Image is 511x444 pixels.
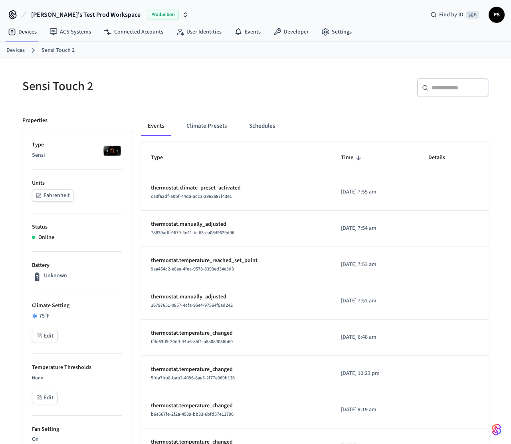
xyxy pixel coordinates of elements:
[228,25,267,39] a: Events
[439,11,463,19] span: Find by ID
[341,224,409,233] p: [DATE] 7:54 am
[151,193,232,200] span: ca3f62df-a0bf-44da-acc3-2968a87f43e1
[267,25,315,39] a: Developer
[151,365,322,374] p: thermostat.temperature_changed
[32,151,122,160] p: Sensi
[151,338,233,345] span: ff4e63d9-20d4-44b6-85f1-a8a084036b60
[31,10,141,20] span: [PERSON_NAME]'s Test Prod Workspace
[32,330,57,342] button: Edit
[42,46,75,55] a: Sensi Touch 2
[341,260,409,269] p: [DATE] 7:53 am
[32,375,43,381] span: None
[32,261,122,270] p: Battery
[341,406,409,414] p: [DATE] 9:19 am
[32,223,122,231] p: Status
[22,78,251,95] h5: Sensi Touch 2
[180,116,233,136] button: Climate Presets
[151,266,234,272] span: 9aa454c2-e8ae-4fea-9578-8393ed34e3d3
[22,116,48,125] p: Properties
[151,152,173,164] span: Type
[32,363,122,372] p: Temperature Thresholds
[141,116,170,136] button: Events
[341,152,364,164] span: Time
[466,11,479,19] span: ⌘ K
[151,184,322,192] p: thermostat.climate_preset_activated
[341,369,409,378] p: [DATE] 10:23 pm
[32,312,122,320] div: 75 °F
[151,293,322,301] p: thermostat.manually_adjusted
[32,189,73,202] button: Fahrenheit
[151,402,322,410] p: thermostat.temperature_changed
[341,188,409,196] p: [DATE] 7:55 am
[32,179,122,187] p: Units
[151,229,234,236] span: 78839adf-0670-4e41-bc63-ea0349629d96
[147,10,179,20] span: Production
[489,8,504,22] span: PS
[341,333,409,341] p: [DATE] 6:48 am
[492,423,501,436] img: SeamLogoGradient.69752ec5.svg
[32,425,122,434] p: Fan Setting
[32,435,122,444] p: On
[151,375,235,381] span: 5fda7bb8-bab2-4096-8ae5-2f77e969b136
[32,302,122,310] p: Climate Setting
[151,302,233,309] span: 16797651-0857-4cfa-95e4-97564f5ad242
[489,7,505,23] button: PS
[97,25,170,39] a: Connected Accounts
[424,8,485,22] div: Find by ID⌘ K
[6,46,25,55] a: Devices
[151,329,322,337] p: thermostat.temperature_changed
[315,25,358,39] a: Settings
[428,152,456,164] span: Details
[32,141,122,149] p: Type
[102,141,122,161] img: Sensi Touch 2 Smart Thermostat (Black)
[170,25,228,39] a: User Identities
[44,272,67,280] p: Unknown
[151,220,322,229] p: thermostat.manually_adjusted
[2,25,43,39] a: Devices
[151,411,234,418] span: b6e567fe-2f2a-4539-bb33-6bfd57e13796
[38,233,54,242] p: Online
[32,392,57,404] button: Edit
[341,297,409,305] p: [DATE] 7:52 am
[151,257,322,265] p: thermostat.temperature_reached_set_point
[243,116,281,136] button: Schedules
[43,25,97,39] a: ACS Systems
